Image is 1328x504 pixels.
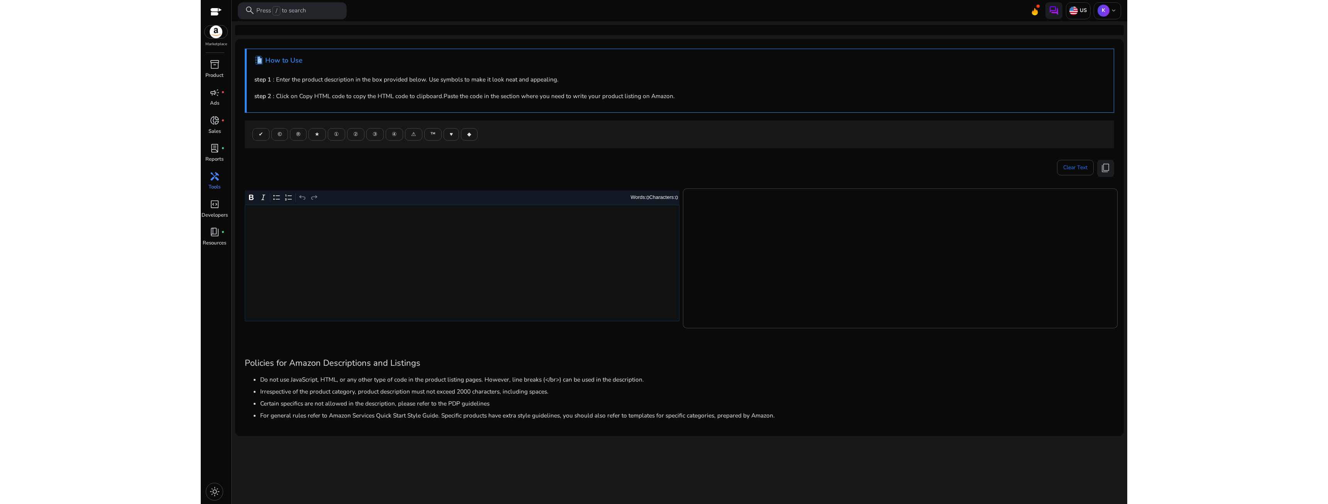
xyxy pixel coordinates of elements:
span: light_mode [210,487,220,497]
span: ③ [373,130,378,138]
span: ⚠ [411,130,416,138]
li: For general rules refer to Amazon Services Quick Start Style Guide. Specific products have extra ... [260,411,1114,420]
button: ⚠ [405,128,422,141]
button: ◆ [461,128,478,141]
p: : Click on Copy HTML code to copy the HTML code to clipboard.Paste the code in the section where ... [254,92,1106,100]
p: Marketplace [205,41,227,47]
button: ④ [386,128,403,141]
span: ◆ [467,130,471,138]
a: campaignfiber_manual_recordAds [201,86,228,114]
h3: Policies for Amazon Descriptions and Listings [245,358,1114,368]
button: ✔ [252,128,269,141]
span: ™ [430,130,435,138]
b: step 1 [254,75,271,83]
p: Tools [208,183,220,191]
span: fiber_manual_record [221,91,225,94]
button: ① [328,128,345,141]
span: Clear Text [1063,160,1087,175]
span: fiber_manual_record [221,147,225,150]
p: Developers [202,212,228,219]
p: Press to search [256,6,306,15]
span: ★ [315,130,320,138]
label: 0 [646,195,649,200]
span: ✔ [259,130,263,138]
span: search [245,5,255,15]
button: ③ [366,128,384,141]
a: book_4fiber_manual_recordResources [201,226,228,253]
img: us.svg [1069,7,1078,15]
button: © [271,128,288,141]
a: code_blocksDevelopers [201,198,228,226]
p: Ads [210,100,219,107]
div: Words: Characters: [631,193,678,202]
li: Irrespective of the product category, product description must not exceed 2000 characters, includ... [260,387,1114,396]
span: book_4 [210,227,220,237]
button: ② [347,128,364,141]
span: fiber_manual_record [221,231,225,234]
span: donut_small [210,115,220,126]
p: Sales [208,128,221,136]
span: lab_profile [210,143,220,153]
span: fiber_manual_record [221,119,225,122]
li: Do not use JavaScript, HTML, or any other type of code in the product listing pages. However, lin... [260,375,1114,384]
a: inventory_2Product [201,58,228,86]
button: ™ [424,128,442,141]
a: donut_smallfiber_manual_recordSales [201,114,228,142]
label: 0 [675,195,678,200]
p: : Enter the product description in the box provided below. Use symbols to make it look neat and a... [254,75,1106,84]
span: handyman [210,171,220,182]
h4: How to Use [265,56,302,64]
span: code_blocks [210,199,220,209]
span: ① [334,130,339,138]
button: ® [290,128,307,141]
span: / [273,6,280,15]
span: inventory_2 [210,59,220,70]
p: US [1078,7,1086,14]
b: step 2 [254,92,271,100]
li: Certain specifics are not allowed in the description, please refer to the PDP guidelines [260,399,1114,408]
span: ④ [392,130,397,138]
img: amazon.svg [205,25,228,38]
div: Rich Text Editor. Editing area: main. Press Alt+0 for help. [245,205,679,321]
button: ♥ [444,128,459,141]
span: © [278,130,282,138]
span: ② [353,130,358,138]
p: Resources [203,239,226,247]
span: ® [296,130,300,138]
div: Editor toolbar [245,190,679,205]
a: lab_profilefiber_manual_recordReports [201,142,228,170]
p: Product [205,72,224,80]
button: ★ [308,128,326,141]
p: Reports [205,156,224,163]
span: campaign [210,88,220,98]
a: handymanTools [201,170,228,197]
button: Clear Text [1057,160,1094,175]
span: keyboard_arrow_down [1110,7,1117,14]
span: ♥ [450,130,453,138]
p: K [1098,5,1109,17]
